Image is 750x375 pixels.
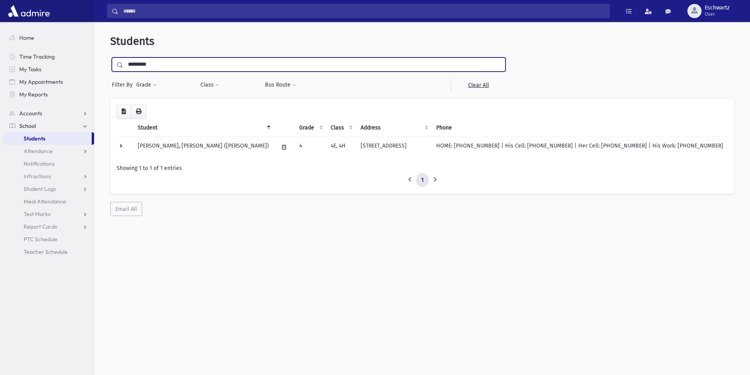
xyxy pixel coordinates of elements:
[24,160,55,167] span: Notifications
[3,31,94,44] a: Home
[133,137,274,158] td: [PERSON_NAME], [PERSON_NAME] ([PERSON_NAME])
[416,173,429,187] a: 1
[294,119,326,137] th: Grade: activate to sort column ascending
[19,34,34,41] span: Home
[24,173,51,180] span: Infractions
[24,185,56,192] span: Student Logs
[136,78,157,92] button: Grade
[131,105,146,119] button: Print
[705,11,730,17] span: User
[705,5,730,11] span: Eschwartz
[3,107,94,120] a: Accounts
[326,119,356,137] th: Class: activate to sort column ascending
[3,88,94,101] a: My Reports
[356,137,431,158] td: [STREET_ADDRESS]
[3,50,94,63] a: Time Tracking
[3,208,94,220] a: Test Marks
[24,211,50,218] span: Test Marks
[24,148,53,155] span: Attendance
[19,91,48,98] span: My Reports
[200,78,220,92] button: Class
[6,3,52,19] img: AdmirePro
[24,223,57,230] span: Report Cards
[110,202,142,216] button: Email All
[294,137,326,158] td: 4
[119,4,609,18] input: Search
[3,195,94,208] a: Meal Attendance
[431,119,728,137] th: Phone
[3,63,94,76] a: My Tasks
[326,137,356,158] td: 4E, 4H
[451,78,506,92] a: Clear All
[19,66,41,73] span: My Tasks
[3,157,94,170] a: Notifications
[133,119,274,137] th: Student: activate to sort column descending
[3,233,94,246] a: PTC Schedule
[110,35,154,48] span: Students
[265,78,296,92] button: Bus Route
[24,135,45,142] span: Students
[112,81,136,89] span: Filter By
[24,198,66,205] span: Meal Attendance
[24,236,57,243] span: PTC Schedule
[431,137,728,158] td: HOME: [PHONE_NUMBER] | His Cell: [PHONE_NUMBER] | Her Cell: [PHONE_NUMBER] | His Work: [PHONE_NUM...
[19,53,55,60] span: Time Tracking
[3,183,94,195] a: Student Logs
[19,122,36,129] span: School
[3,76,94,88] a: My Appointments
[3,120,94,132] a: School
[117,164,728,172] div: Showing 1 to 1 of 1 entries
[3,145,94,157] a: Attendance
[19,110,42,117] span: Accounts
[3,220,94,233] a: Report Cards
[24,248,68,255] span: Teacher Schedule
[356,119,431,137] th: Address: activate to sort column ascending
[3,246,94,258] a: Teacher Schedule
[3,170,94,183] a: Infractions
[3,132,92,145] a: Students
[117,105,131,119] button: CSV
[19,78,63,85] span: My Appointments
